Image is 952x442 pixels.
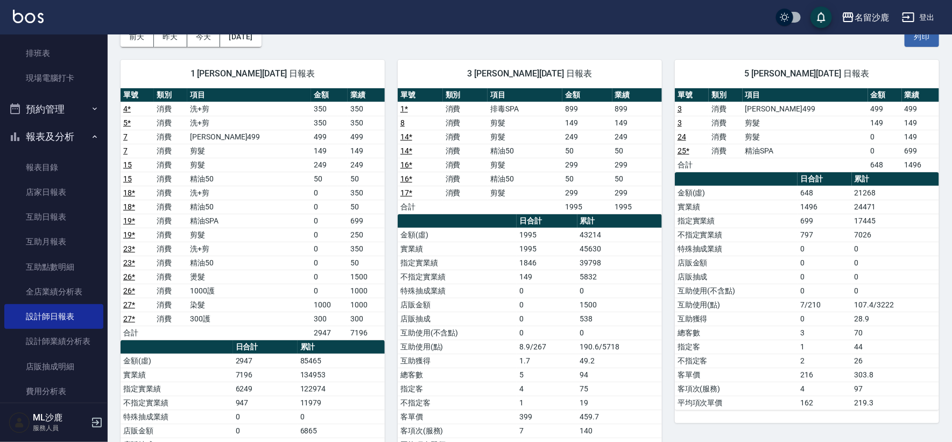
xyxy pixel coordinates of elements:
td: 1496 [902,158,939,172]
td: 350 [311,102,348,116]
td: 不指定客 [398,396,517,410]
a: 互助日報表 [4,205,103,229]
td: 精油50 [488,172,562,186]
td: 消費 [154,200,187,214]
td: 699 [798,214,852,228]
td: 149 [562,116,612,130]
td: 洗+剪 [187,102,311,116]
td: 699 [902,144,939,158]
td: 1496 [798,200,852,214]
td: 7026 [852,228,939,242]
th: 累計 [577,214,662,228]
th: 業績 [348,88,385,102]
td: 7/210 [798,298,852,312]
td: 消費 [154,284,187,298]
a: 現場電腦打卡 [4,66,103,90]
td: 1000 [348,298,385,312]
td: 實業績 [675,200,798,214]
td: 剪髮 [187,144,311,158]
td: 消費 [709,102,743,116]
td: 0 [233,410,298,424]
td: 精油50 [488,144,562,158]
td: 消費 [154,130,187,144]
td: 0 [517,284,577,298]
td: 互助使用(點) [675,298,798,312]
a: 3 [678,118,682,127]
td: 899 [562,102,612,116]
td: 消費 [443,158,488,172]
td: 499 [311,130,348,144]
td: 指定實業績 [398,256,517,270]
td: 6249 [233,382,298,396]
td: 1 [517,396,577,410]
td: 0 [798,256,852,270]
td: 消費 [443,144,488,158]
td: 剪髮 [488,130,562,144]
td: 107.4/3222 [852,298,939,312]
td: 0 [798,242,852,256]
td: 1000護 [187,284,311,298]
a: 店販抽成明細 [4,354,103,379]
a: 15 [123,174,132,183]
td: 134953 [298,368,385,382]
td: 19 [577,396,662,410]
td: 0 [311,200,348,214]
td: 399 [517,410,577,424]
th: 項目 [743,88,868,102]
td: 1 [798,340,852,354]
th: 類別 [709,88,743,102]
td: 26 [852,354,939,368]
td: 7196 [233,368,298,382]
td: 97 [852,382,939,396]
td: 互助獲得 [675,312,798,326]
td: 燙髮 [187,270,311,284]
td: 指定客 [398,382,517,396]
td: 0 [852,242,939,256]
td: 金額(虛) [398,228,517,242]
td: 消費 [154,116,187,130]
button: 今天 [187,27,221,47]
td: 1.7 [517,354,577,368]
td: 0 [311,228,348,242]
button: [DATE] [220,27,261,47]
td: 1000 [348,284,385,298]
td: 0 [517,312,577,326]
th: 類別 [154,88,187,102]
td: 459.7 [577,410,662,424]
td: 947 [233,396,298,410]
td: 648 [868,158,902,172]
img: Logo [13,10,44,23]
td: 指定實業績 [121,382,233,396]
td: 剪髮 [743,130,868,144]
td: 219.3 [852,396,939,410]
td: 消費 [154,172,187,186]
button: save [810,6,832,28]
td: 精油50 [187,172,311,186]
td: 互助使用(不含點) [398,326,517,340]
td: 2947 [311,326,348,340]
td: 350 [348,116,385,130]
td: 1995 [562,200,612,214]
td: 3 [798,326,852,340]
td: 不指定實業績 [675,228,798,242]
td: 消費 [154,270,187,284]
td: 149 [902,116,939,130]
span: 1 [PERSON_NAME][DATE] 日報表 [133,68,372,79]
td: 消費 [443,102,488,116]
td: 消費 [154,214,187,228]
td: 0 [868,130,902,144]
td: 49.2 [577,354,662,368]
td: 5832 [577,270,662,284]
th: 日合計 [233,340,298,354]
a: 互助月報表 [4,229,103,254]
th: 單號 [675,88,709,102]
td: 499 [348,130,385,144]
td: 499 [902,102,939,116]
td: 消費 [443,186,488,200]
th: 累計 [298,340,385,354]
td: 149 [348,144,385,158]
td: 剪髮 [488,116,562,130]
button: 登出 [898,8,939,27]
a: 互助點數明細 [4,255,103,279]
td: 消費 [443,130,488,144]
